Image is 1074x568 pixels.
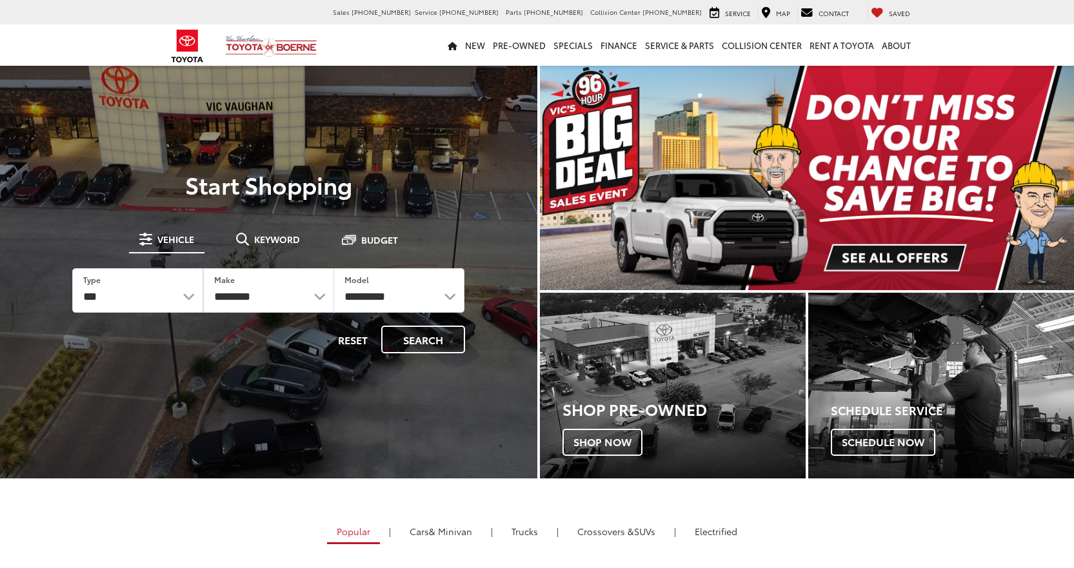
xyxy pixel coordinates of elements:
span: [PHONE_NUMBER] [352,7,411,17]
span: Service [415,7,437,17]
span: Schedule Now [831,429,935,456]
label: Model [344,274,369,285]
span: Collision Center [590,7,641,17]
div: Toyota [540,293,806,479]
span: Parts [506,7,522,17]
span: Shop Now [562,429,642,456]
a: Shop Pre-Owned Shop Now [540,293,806,479]
a: Pre-Owned [489,24,550,66]
a: Finance [597,24,641,66]
span: Saved [889,8,910,18]
label: Make [214,274,235,285]
a: My Saved Vehicles [868,6,913,20]
a: About [878,24,915,66]
span: [PHONE_NUMBER] [524,7,583,17]
a: SUVs [568,520,665,542]
div: Toyota [808,293,1074,479]
a: Popular [327,520,380,544]
img: Vic Vaughan Toyota of Boerne [225,35,317,57]
a: Home [444,24,461,66]
a: Rent a Toyota [806,24,878,66]
span: [PHONE_NUMBER] [642,7,702,17]
li: | [671,525,679,538]
img: Toyota [163,25,212,67]
span: Service [725,8,751,18]
span: & Minivan [429,525,472,538]
span: Map [776,8,790,18]
span: Contact [819,8,849,18]
a: Collision Center [718,24,806,66]
span: [PHONE_NUMBER] [439,7,499,17]
a: Service & Parts: Opens in a new tab [641,24,718,66]
span: Budget [361,235,398,244]
h3: Shop Pre-Owned [562,400,806,417]
span: Keyword [254,235,300,244]
button: Reset [327,326,379,353]
a: Map [758,6,793,20]
label: Type [83,274,101,285]
a: Service [706,6,754,20]
a: Schedule Service Schedule Now [808,293,1074,479]
span: Sales [333,7,350,17]
a: Specials [550,24,597,66]
span: Crossovers & [577,525,634,538]
a: Trucks [502,520,548,542]
span: Vehicle [157,235,194,244]
a: Cars [400,520,482,542]
a: Contact [797,6,852,20]
h4: Schedule Service [831,404,1074,417]
li: | [488,525,496,538]
li: | [386,525,394,538]
button: Search [381,326,465,353]
li: | [553,525,562,538]
a: New [461,24,489,66]
a: Electrified [685,520,747,542]
p: Start Shopping [54,171,483,197]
